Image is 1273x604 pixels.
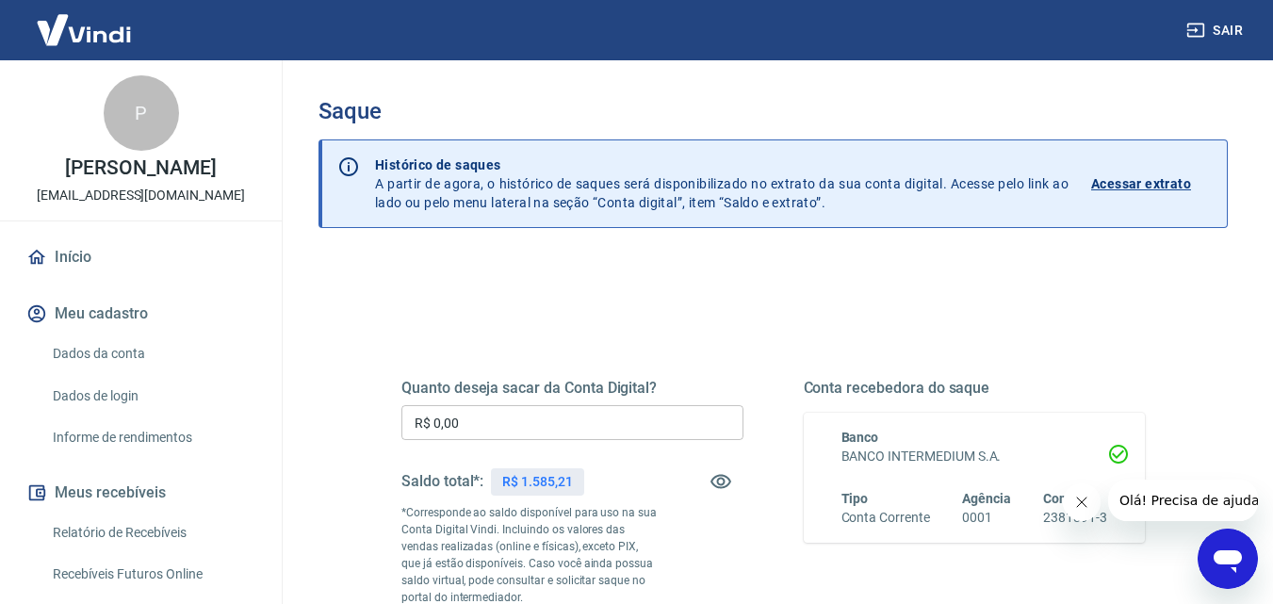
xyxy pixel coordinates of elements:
h5: Conta recebedora do saque [804,379,1146,398]
h5: Saldo total*: [401,472,483,491]
button: Sair [1183,13,1250,48]
p: Histórico de saques [375,155,1069,174]
h3: Saque [318,98,1228,124]
p: R$ 1.585,21 [502,472,572,492]
a: Dados da conta [45,335,259,373]
h5: Quanto deseja sacar da Conta Digital? [401,379,743,398]
h6: BANCO INTERMEDIUM S.A. [841,447,1108,466]
span: Agência [962,491,1011,506]
img: Vindi [23,1,145,58]
iframe: Fechar mensagem [1063,483,1101,521]
a: Relatório de Recebíveis [45,514,259,552]
button: Meus recebíveis [23,472,259,514]
span: Conta [1043,491,1079,506]
a: Recebíveis Futuros Online [45,555,259,594]
iframe: Botão para abrir a janela de mensagens [1198,529,1258,589]
h6: 0001 [962,508,1011,528]
a: Informe de rendimentos [45,418,259,457]
span: Olá! Precisa de ajuda? [11,13,158,28]
iframe: Mensagem da empresa [1108,480,1258,521]
button: Meu cadastro [23,293,259,335]
span: Banco [841,430,879,445]
a: Acessar extrato [1091,155,1212,212]
a: Dados de login [45,377,259,416]
h6: 2381891-3 [1043,508,1107,528]
span: Tipo [841,491,869,506]
div: P [104,75,179,151]
p: Acessar extrato [1091,174,1191,193]
h6: Conta Corrente [841,508,930,528]
p: [EMAIL_ADDRESS][DOMAIN_NAME] [37,186,245,205]
p: A partir de agora, o histórico de saques será disponibilizado no extrato da sua conta digital. Ac... [375,155,1069,212]
p: [PERSON_NAME] [65,158,216,178]
a: Início [23,237,259,278]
